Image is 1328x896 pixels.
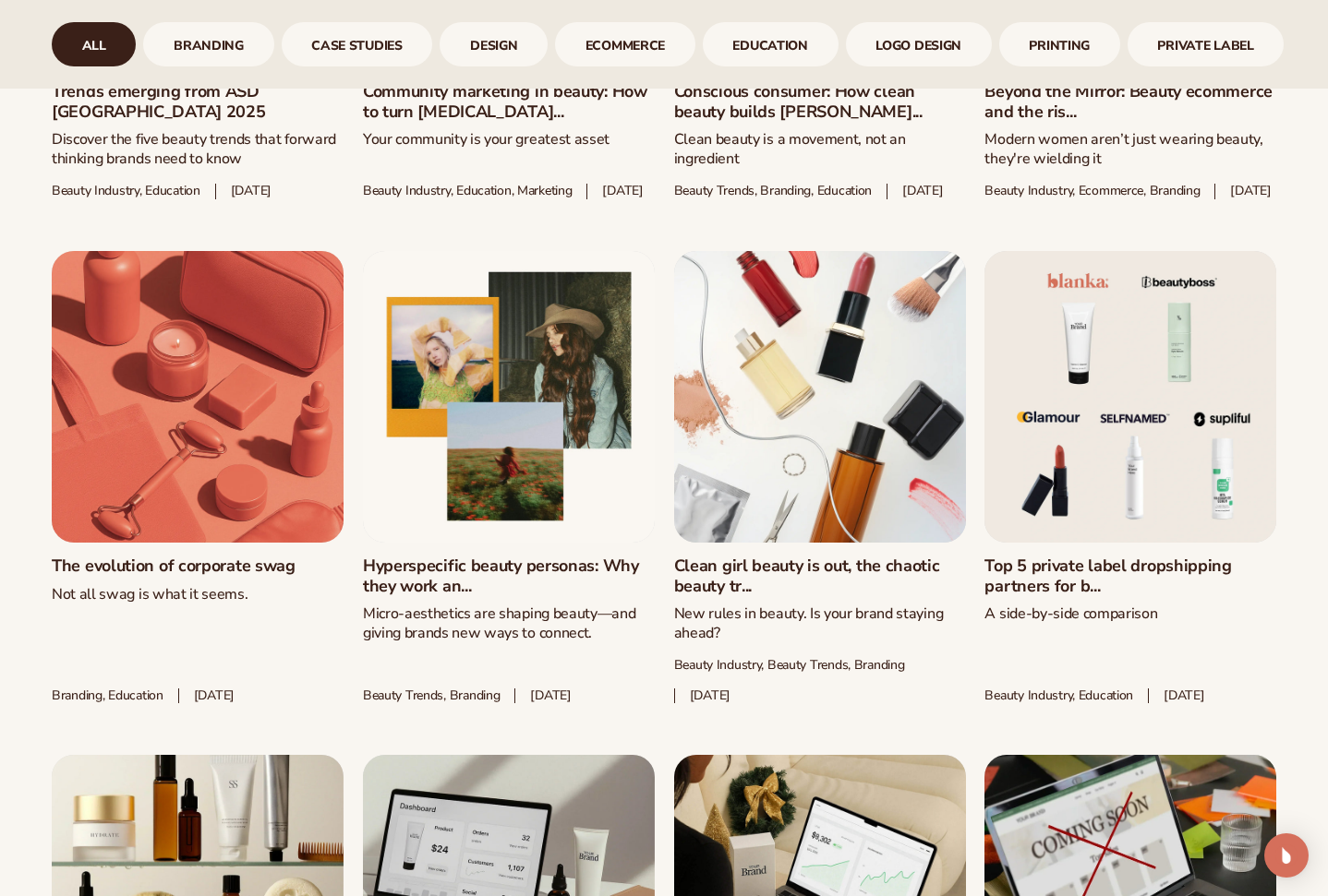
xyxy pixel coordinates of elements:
div: 9 / 9 [1128,22,1285,66]
a: Education [703,22,839,66]
div: 5 / 9 [555,22,695,66]
div: 6 / 9 [703,22,839,66]
a: design [440,22,548,66]
div: 3 / 9 [282,22,433,66]
div: 1 / 9 [52,22,136,66]
span: Beauty industry, ecommerce, branding [984,184,1200,199]
a: All [52,22,136,66]
a: Clean girl beauty is out, the chaotic beauty tr... [674,556,966,596]
a: ecommerce [555,22,695,66]
div: 2 / 9 [143,22,273,66]
a: case studies [282,22,433,66]
a: Top 5 private label dropshipping partners for b... [984,556,1276,596]
span: Beauty industry, Education [52,184,200,199]
span: Branding, Education [52,688,163,704]
a: Beyond the Mirror: Beauty ecommerce and the ris... [984,82,1276,122]
span: Beauty Industry, Education, Marketing [363,184,573,199]
div: 4 / 9 [440,22,548,66]
a: printing [999,22,1120,66]
a: Community marketing in beauty: How to turn [MEDICAL_DATA]... [363,82,655,122]
a: Private Label [1128,22,1285,66]
a: Hyperspecific beauty personas: Why they work an... [363,556,655,596]
div: 7 / 9 [846,22,992,66]
a: logo design [846,22,992,66]
div: 8 / 9 [999,22,1120,66]
a: Trends emerging from ASD [GEOGRAPHIC_DATA] 2025 [52,82,344,122]
a: Conscious consumer: How clean beauty builds [PERSON_NAME]... [674,82,966,122]
a: The evolution of corporate swag [52,556,344,577]
div: Open Intercom Messenger [1264,833,1309,878]
a: branding [143,22,273,66]
span: Beauty trends, Branding, Education [674,184,872,199]
span: beauty trends, branding [363,688,501,704]
span: Beauty industry, Education [984,688,1133,704]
